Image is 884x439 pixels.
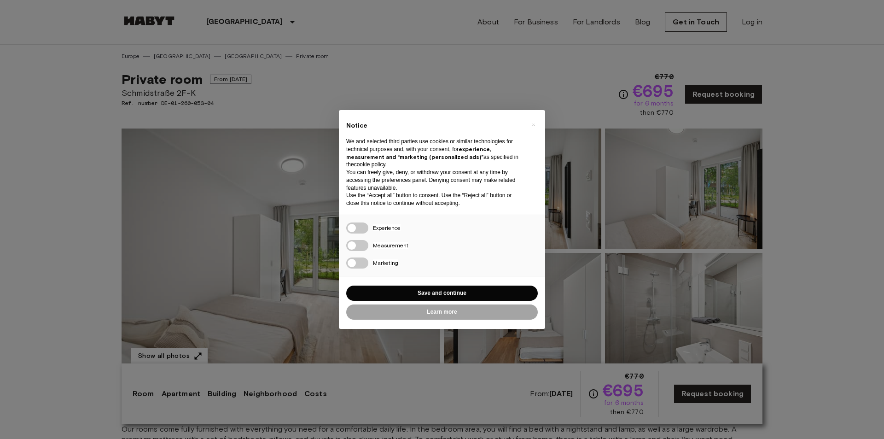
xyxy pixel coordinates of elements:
button: Learn more [346,304,538,320]
button: Close this notice [526,117,541,132]
p: We and selected third parties use cookies or similar technologies for technical purposes and, wit... [346,138,523,169]
span: Measurement [373,242,408,249]
span: × [532,119,535,130]
strong: experience, measurement and “marketing (personalized ads)” [346,146,491,160]
p: You can freely give, deny, or withdraw your consent at any time by accessing the preferences pane... [346,169,523,192]
button: Save and continue [346,286,538,301]
span: Experience [373,224,401,231]
p: Use the “Accept all” button to consent. Use the “Reject all” button or close this notice to conti... [346,192,523,207]
h2: Notice [346,121,523,130]
a: cookie policy [354,161,385,168]
span: Marketing [373,259,398,266]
